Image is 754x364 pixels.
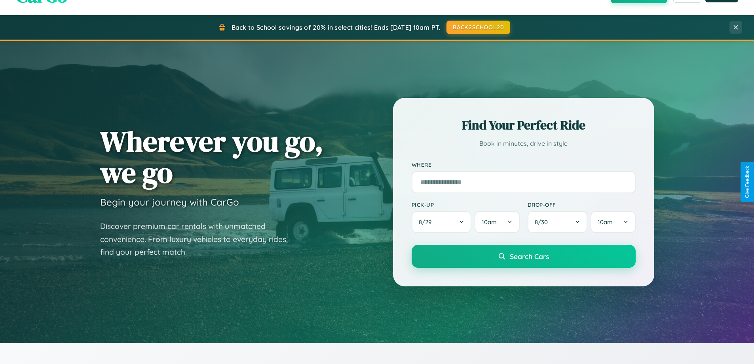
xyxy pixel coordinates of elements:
button: 8/29 [412,211,472,233]
span: Back to School savings of 20% in select cities! Ends [DATE] 10am PT. [232,23,441,31]
p: Book in minutes, drive in style [412,138,636,149]
h2: Find Your Perfect Ride [412,116,636,134]
button: 8/30 [528,211,588,233]
span: 8 / 30 [535,218,552,226]
button: BACK2SCHOOL20 [446,21,510,34]
button: 10am [475,211,519,233]
h3: Begin your journey with CarGo [100,196,239,208]
span: 10am [598,218,613,226]
h1: Wherever you go, we go [100,126,323,188]
span: 10am [482,218,497,226]
button: 10am [591,211,635,233]
p: Discover premium car rentals with unmatched convenience. From luxury vehicles to everyday rides, ... [100,220,298,259]
div: Give Feedback [745,166,750,198]
button: Search Cars [412,245,636,268]
label: Where [412,161,636,168]
span: Search Cars [510,252,549,261]
label: Drop-off [528,201,636,208]
label: Pick-up [412,201,520,208]
span: 8 / 29 [419,218,435,226]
